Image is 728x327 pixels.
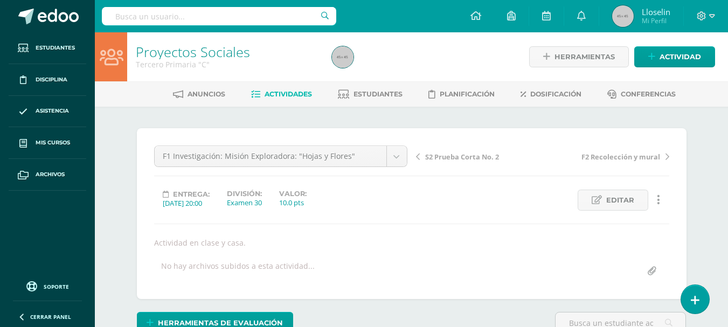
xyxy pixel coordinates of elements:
a: Conferencias [607,86,676,103]
a: F1 Investigación: Misión Exploradora: "Hojas y Flores" [155,146,407,166]
img: 45x45 [612,5,634,27]
span: Estudiantes [36,44,75,52]
span: Entrega: [173,190,210,198]
span: Dosificación [530,90,581,98]
a: Estudiantes [338,86,403,103]
span: Archivos [36,170,65,179]
a: F2 Recolección y mural [543,151,669,162]
span: Anuncios [188,90,225,98]
span: Lloselin [642,6,670,17]
a: Estudiantes [9,32,86,64]
span: Disciplina [36,75,67,84]
h1: Proyectos Sociales [136,44,319,59]
div: No hay archivos subidos a esta actividad... [161,261,315,282]
label: División: [227,190,262,198]
span: Actividades [265,90,312,98]
a: Planificación [428,86,495,103]
a: Herramientas [529,46,629,67]
a: Asistencia [9,96,86,128]
a: Proyectos Sociales [136,43,250,61]
a: Dosificación [521,86,581,103]
a: Soporte [13,279,82,293]
span: Cerrar panel [30,313,71,321]
span: Soporte [44,283,69,290]
a: Actividades [251,86,312,103]
span: F1 Investigación: Misión Exploradora: "Hojas y Flores" [163,146,378,166]
span: Planificación [440,90,495,98]
a: Anuncios [173,86,225,103]
span: Estudiantes [353,90,403,98]
input: Busca un usuario... [102,7,336,25]
span: Herramientas [554,47,615,67]
span: Actividad [660,47,701,67]
span: Editar [606,190,634,210]
div: Tercero Primaria 'C' [136,59,319,69]
div: 10.0 pts [279,198,307,207]
div: Actividad en clase y casa. [150,238,674,248]
span: Asistencia [36,107,69,115]
a: Actividad [634,46,715,67]
img: 45x45 [332,46,353,68]
a: Disciplina [9,64,86,96]
span: S2 Prueba Corta No. 2 [425,152,499,162]
span: Mis cursos [36,138,70,147]
a: Mis cursos [9,127,86,159]
span: Mi Perfil [642,16,670,25]
a: Archivos [9,159,86,191]
span: F2 Recolección y mural [581,152,660,162]
div: Examen 30 [227,198,262,207]
label: Valor: [279,190,307,198]
div: [DATE] 20:00 [163,198,210,208]
span: Conferencias [621,90,676,98]
a: S2 Prueba Corta No. 2 [416,151,543,162]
